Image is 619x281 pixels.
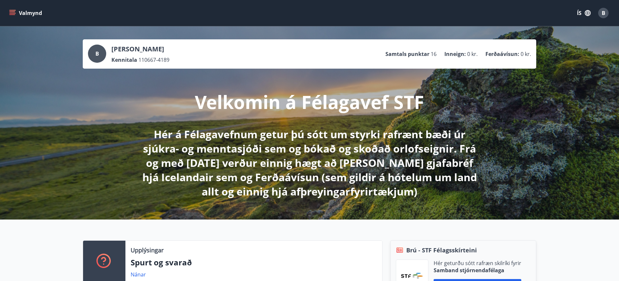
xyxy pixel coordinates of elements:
[385,50,429,58] p: Samtals punktar
[137,127,482,199] p: Hér á Félagavefnum getur þú sótt um styrki rafrænt bæði úr sjúkra- og menntasjóði sem og bókað og...
[8,7,45,19] button: menu
[95,50,99,57] span: B
[406,246,477,254] span: Brú - STF Félagsskírteini
[434,267,521,274] p: Samband stjórnendafélaga
[444,50,466,58] p: Inneign :
[521,50,531,58] span: 0 kr.
[401,273,423,279] img: vjCaq2fThgY3EUYqSgpjEiBg6WP39ov69hlhuPVN.png
[111,45,169,54] p: [PERSON_NAME]
[131,257,377,268] p: Spurt og svarað
[138,56,169,63] span: 110667-4189
[131,271,146,278] a: Nánar
[467,50,478,58] span: 0 kr.
[111,56,137,63] p: Kennitala
[485,50,519,58] p: Ferðaávísun :
[131,246,164,254] p: Upplýsingar
[602,9,605,17] span: B
[431,50,437,58] span: 16
[596,5,611,21] button: B
[195,89,424,114] p: Velkomin á Félagavef STF
[573,7,594,19] button: ÍS
[434,260,521,267] p: Hér geturðu sótt rafræn skilríki fyrir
